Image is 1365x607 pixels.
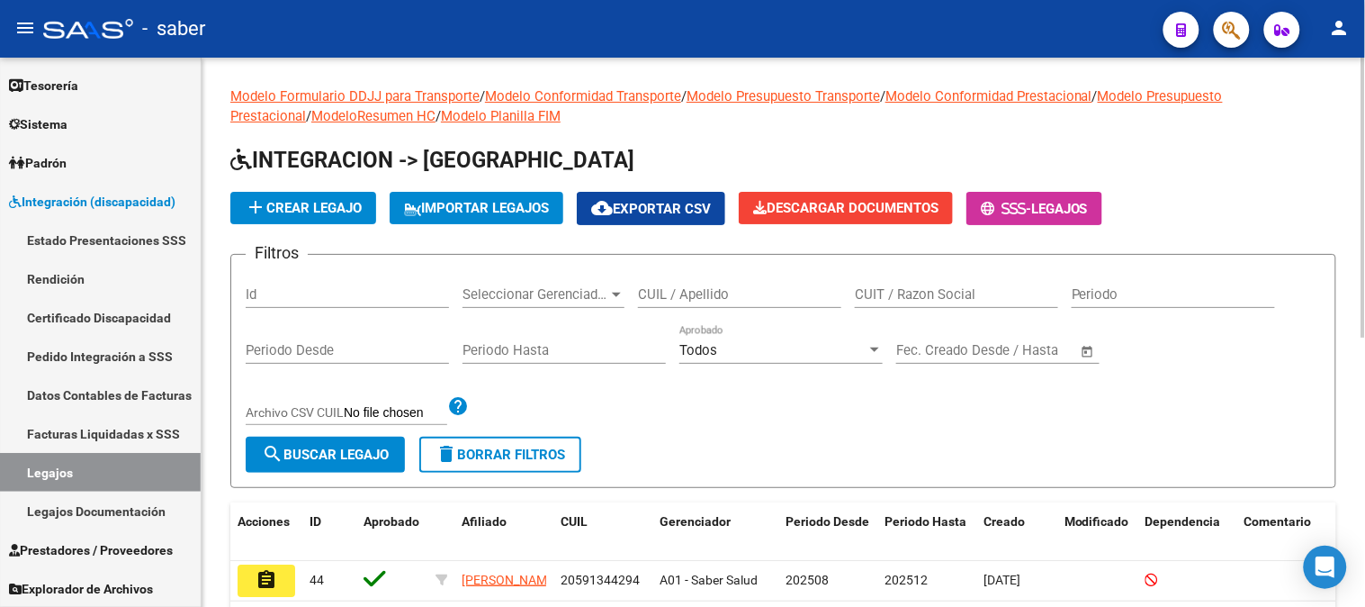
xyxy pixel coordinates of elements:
span: Integración (discapacidad) [9,192,175,212]
datatable-header-cell: Afiliado [454,503,553,562]
span: 202512 [885,573,928,587]
mat-icon: assignment [256,569,277,591]
h3: Filtros [246,240,308,266]
span: A01 - Saber Salud [660,573,758,587]
button: IMPORTAR LEGAJOS [390,192,563,224]
button: Exportar CSV [577,192,725,225]
button: Borrar Filtros [419,437,581,473]
mat-icon: help [447,395,469,417]
datatable-header-cell: Periodo Hasta [877,503,976,562]
button: Descargar Documentos [739,192,953,224]
span: Descargar Documentos [753,200,938,216]
datatable-header-cell: Aprobado [356,503,428,562]
input: Fecha inicio [896,342,969,358]
span: Tesorería [9,76,78,95]
span: 44 [310,573,324,587]
datatable-header-cell: Creado [976,503,1057,562]
span: Archivo CSV CUIL [246,405,344,420]
span: Acciones [238,514,290,529]
mat-icon: menu [14,17,36,39]
datatable-header-cell: CUIL [553,503,652,562]
span: 20591344294 [561,573,640,587]
span: Dependencia [1145,514,1221,529]
span: Explorador de Archivos [9,579,153,599]
a: Modelo Conformidad Transporte [485,88,681,104]
mat-icon: search [262,443,283,465]
span: Gerenciador [660,514,731,529]
span: ID [310,514,321,529]
span: - [981,201,1031,217]
span: 202508 [786,573,829,587]
datatable-header-cell: Comentario [1237,503,1345,562]
button: -Legajos [966,192,1102,225]
span: - saber [142,9,205,49]
button: Crear Legajo [230,192,376,224]
a: Modelo Presupuesto Transporte [687,88,880,104]
span: [DATE] [983,573,1020,587]
datatable-header-cell: Acciones [230,503,302,562]
a: Modelo Conformidad Prestacional [885,88,1092,104]
datatable-header-cell: Gerenciador [652,503,778,562]
span: Seleccionar Gerenciador [462,286,608,303]
span: Legajos [1031,201,1088,217]
span: Todos [679,342,717,358]
span: Exportar CSV [591,201,711,217]
span: CUIL [561,514,588,529]
a: Modelo Formulario DDJJ para Transporte [230,88,480,104]
span: [PERSON_NAME] [462,573,558,587]
span: IMPORTAR LEGAJOS [404,200,549,216]
datatable-header-cell: Periodo Desde [778,503,877,562]
datatable-header-cell: Modificado [1057,503,1138,562]
input: Fecha fin [985,342,1073,358]
span: Modificado [1064,514,1129,529]
button: Buscar Legajo [246,437,405,473]
span: Aprobado [364,514,419,529]
datatable-header-cell: Dependencia [1138,503,1237,562]
div: Open Intercom Messenger [1304,546,1347,589]
span: Comentario [1244,514,1312,529]
span: Prestadores / Proveedores [9,540,173,560]
input: Archivo CSV CUIL [344,405,447,421]
span: Crear Legajo [245,200,362,216]
span: Periodo Desde [786,514,869,529]
span: Afiliado [462,514,507,529]
a: ModeloResumen HC [311,108,436,124]
span: INTEGRACION -> [GEOGRAPHIC_DATA] [230,148,634,173]
mat-icon: person [1329,17,1351,39]
span: Periodo Hasta [885,514,966,529]
span: Creado [983,514,1025,529]
span: Buscar Legajo [262,447,389,463]
mat-icon: cloud_download [591,197,613,219]
span: Sistema [9,114,67,134]
span: Padrón [9,153,67,173]
span: Borrar Filtros [436,447,565,463]
mat-icon: delete [436,443,457,465]
datatable-header-cell: ID [302,503,356,562]
a: Modelo Planilla FIM [441,108,561,124]
button: Open calendar [1078,341,1099,362]
mat-icon: add [245,196,266,218]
